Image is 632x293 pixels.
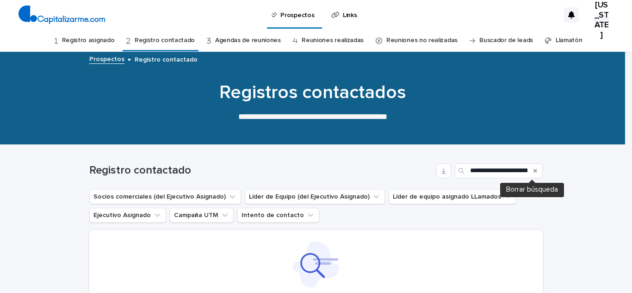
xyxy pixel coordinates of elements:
[215,37,281,44] font: Agendas de reuniones
[386,30,458,51] a: Reuniones no realizadas
[479,37,533,44] font: Buscador de leads
[245,189,385,204] button: Líder de Equipo (del Ejecutivo Asignado)
[62,30,115,51] a: Registro asignado
[89,165,191,176] font: Registro contactado
[302,37,364,44] font: Reuniones realizadas
[89,53,124,64] a: Prospectos
[219,83,406,102] font: Registros contactados
[389,189,516,204] button: Líder de equipo asignado LLamados
[135,56,198,63] font: Registro contactado
[237,208,319,223] button: Intento de contacto
[89,189,241,204] button: Socios comerciales (del Ejecutivo Asignado)
[302,30,364,51] a: Reuniones realizadas
[556,37,582,44] font: Llamatón
[479,30,533,51] a: Buscador de leads
[170,208,234,223] button: Campaña UTM
[89,208,166,223] button: Ejecutivo Asignado
[62,37,115,44] font: Registro asignado
[595,1,609,40] font: [US_STATE]
[215,30,281,51] a: Agendas de reuniones
[19,6,105,24] img: 4arMvv9wSvmHTHbXwTim
[89,56,124,62] font: Prospectos
[556,30,582,51] a: Llamatón
[135,37,195,44] font: Registro contactado
[455,163,543,178] input: Buscar
[135,30,195,51] a: Registro contactado
[386,37,458,44] font: Reuniones no realizadas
